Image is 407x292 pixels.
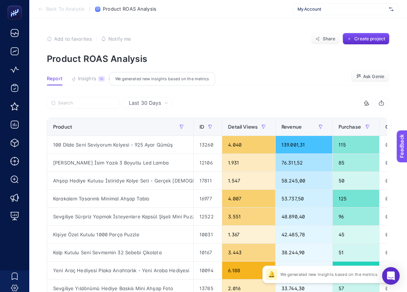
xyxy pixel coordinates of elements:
[98,76,105,82] div: 10
[194,226,222,243] div: 10031
[222,136,275,154] div: 4.040
[47,244,193,261] div: Kalp Kutulu Seni Sevmemin 32 Sebebi Çikolata
[194,244,222,261] div: 10167
[333,136,379,154] div: 115
[222,262,275,279] div: 6.188
[108,36,131,42] span: Notify me
[276,244,332,261] div: 38.244,90
[363,74,384,80] span: Ask Genie
[194,172,222,189] div: 17811
[4,2,28,8] span: Feedback
[194,190,222,207] div: 16977
[199,124,204,130] span: ID
[47,190,193,207] div: Karakalem Tasarımlı Minimal Ahşap Tablo
[47,76,63,82] span: Report
[194,154,222,171] div: 12106
[276,190,332,207] div: 53.737,50
[222,190,275,207] div: 4.007
[266,269,277,280] div: 🔔
[194,262,222,279] div: 10094
[222,208,275,225] div: 3.551
[343,33,389,45] button: Create project
[333,208,379,225] div: 96
[58,100,116,106] input: Search
[47,262,193,279] div: Yeni Araç Hediyesi Plaka Anahtarlık - Yeni Araba Hediyesi
[281,124,302,130] span: Revenue
[47,226,193,243] div: Kişiye Özel Kutulu 1000 Parça Puzzle
[382,267,400,285] div: Open Intercom Messenger
[298,6,386,12] span: My Account
[276,136,332,154] div: 139.001,31
[47,53,389,64] p: Product ROAS Analysis
[354,36,385,42] span: Create project
[339,124,361,130] span: Purchase
[333,154,379,171] div: 85
[228,124,258,130] span: Detail Views
[333,244,379,261] div: 51
[222,154,275,171] div: 1.931
[47,36,92,42] button: Add to favorites
[276,208,332,225] div: 48.890,40
[280,271,377,277] p: We generated new insights based on the metrics
[222,226,275,243] div: 1.367
[54,36,92,42] span: Add to favorites
[47,154,193,171] div: [PERSON_NAME] İsim Yazılı 3 Boyutlu Led Lamba
[53,124,72,130] span: Product
[103,6,156,12] span: Product ROAS Analysis
[194,136,222,154] div: 13260
[222,172,275,189] div: 1.547
[351,71,389,82] button: Ask Genie
[46,6,85,12] span: Back To Analysis
[276,262,332,279] div: 36.730,60
[101,36,131,42] button: Notify me
[47,208,193,225] div: Sevgiliye Sürpriz Yapmak İsteyenlere Kapsül Şişeli Mini Puzzle
[194,208,222,225] div: 12522
[333,226,379,243] div: 45
[276,172,332,189] div: 58.245,00
[222,244,275,261] div: 3.443
[389,5,393,13] img: svg%3e
[78,76,96,82] span: Insights
[333,190,379,207] div: 125
[276,226,332,243] div: 42.485,78
[333,262,379,279] div: 194
[129,99,161,107] span: Last 30 Days
[109,72,215,86] div: We generated new insights based on the metrics
[47,172,193,189] div: Ahşap Hediye Kutusu İstiridye Kolye Seti - Gerçek [DEMOGRAPHIC_DATA] Kolye
[323,36,336,42] span: Share
[47,136,193,154] div: 100 Dilde Seni Seviyorum Kolyesi - 925 Ayar Gümüş
[276,154,332,171] div: 76.311,52
[333,172,379,189] div: 50
[89,6,91,12] span: /
[311,33,340,45] button: Share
